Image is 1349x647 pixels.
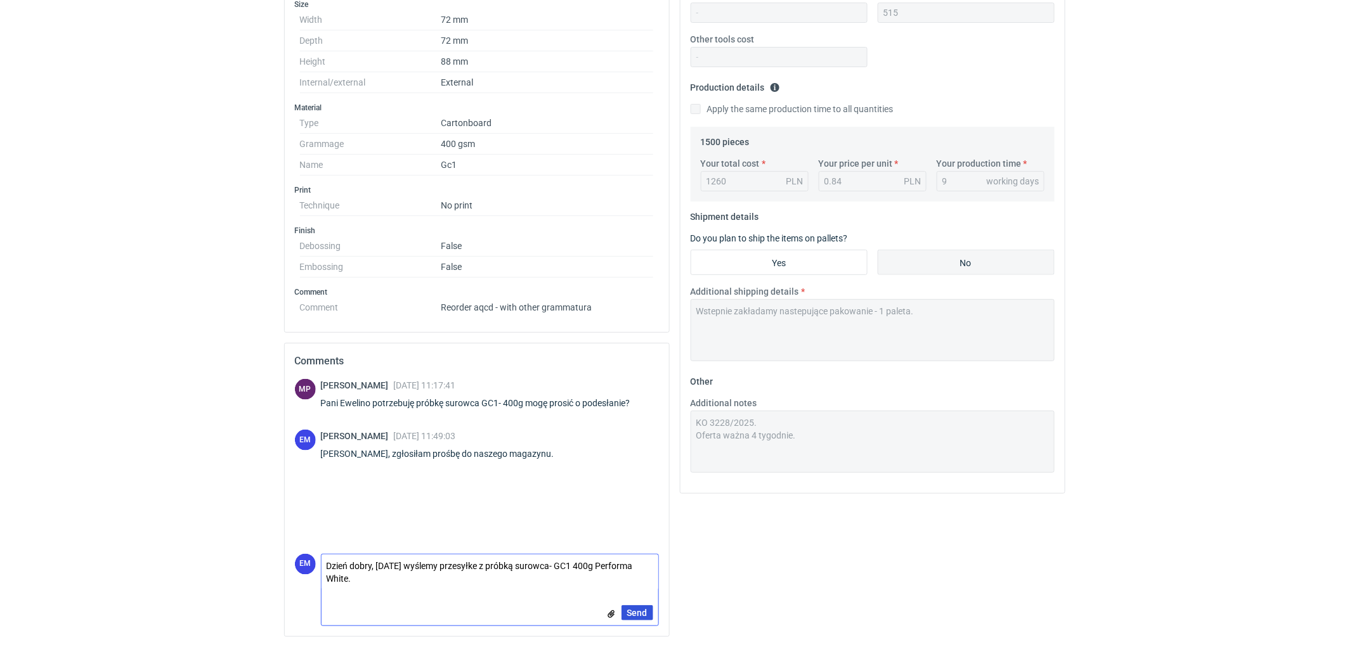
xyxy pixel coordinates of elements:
span: [DATE] 11:49:03 [394,431,456,441]
h3: Finish [295,226,659,236]
dt: Debossing [300,236,441,257]
dd: 72 mm [441,30,654,51]
dd: 88 mm [441,51,654,72]
dt: Name [300,155,441,176]
label: Your price per unit [819,157,893,170]
dd: False [441,236,654,257]
dt: Internal/external [300,72,441,93]
div: Pani Ewelino potrzebuję próbkę surowca GC1- 400g mogę prosić o podesłanie? [321,397,646,409]
dt: Height [300,51,441,72]
div: PLN [904,175,922,188]
label: Do you plan to ship the items on pallets? [691,233,848,243]
label: Other tools cost [691,33,755,46]
span: [PERSON_NAME] [321,380,394,390]
textarea: KO 3228/2025. Oferta ważna 4 tygodnie. [691,411,1055,473]
dt: Width [300,10,441,30]
dd: Cartonboard [441,113,654,134]
figcaption: EM [295,554,316,575]
dd: External [441,72,654,93]
label: Your total cost [701,157,760,170]
button: Send [622,605,653,620]
textarea: Wstepnie zakładamy nastepujące pakowanie - 1 paleta. [691,299,1055,361]
figcaption: MP [295,379,316,400]
div: PLN [786,175,804,188]
dd: No print [441,195,654,216]
dd: Reorder aqcd - with other grammatura [441,297,654,312]
div: [PERSON_NAME], zgłosiłam prośbę do naszego magazynu. [321,447,570,460]
legend: 1500 pieces [701,132,750,147]
label: Additional shipping details [691,285,799,298]
dd: 400 gsm [441,134,654,155]
legend: Production details [691,77,780,93]
div: Ewelina Macek [295,430,316,451]
h3: Comment [295,287,659,297]
figcaption: EM [295,430,316,451]
span: [PERSON_NAME] [321,431,394,441]
label: Additional notes [691,397,757,409]
span: Send [627,608,648,617]
dt: Technique [300,195,441,216]
h3: Material [295,103,659,113]
label: Apply the same production time to all quantities [691,103,894,115]
legend: Other [691,371,714,387]
dd: Gc1 [441,155,654,176]
div: Michał Palasek [295,379,316,400]
dd: False [441,257,654,278]
dt: Comment [300,297,441,312]
div: Ewelina Macek [295,554,316,575]
span: [DATE] 11:17:41 [394,380,456,390]
dt: Type [300,113,441,134]
label: Your production time [937,157,1022,170]
textarea: Dzień dobry, [DATE] wyślemy przesyłke z próbką surowca- GC1 400g Performa White. [322,554,658,590]
h3: Print [295,185,659,195]
dd: 72 mm [441,10,654,30]
div: working days [987,175,1039,188]
h2: Comments [295,354,659,369]
legend: Shipment details [691,207,759,222]
dt: Grammage [300,134,441,155]
dt: Embossing [300,257,441,278]
dt: Depth [300,30,441,51]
